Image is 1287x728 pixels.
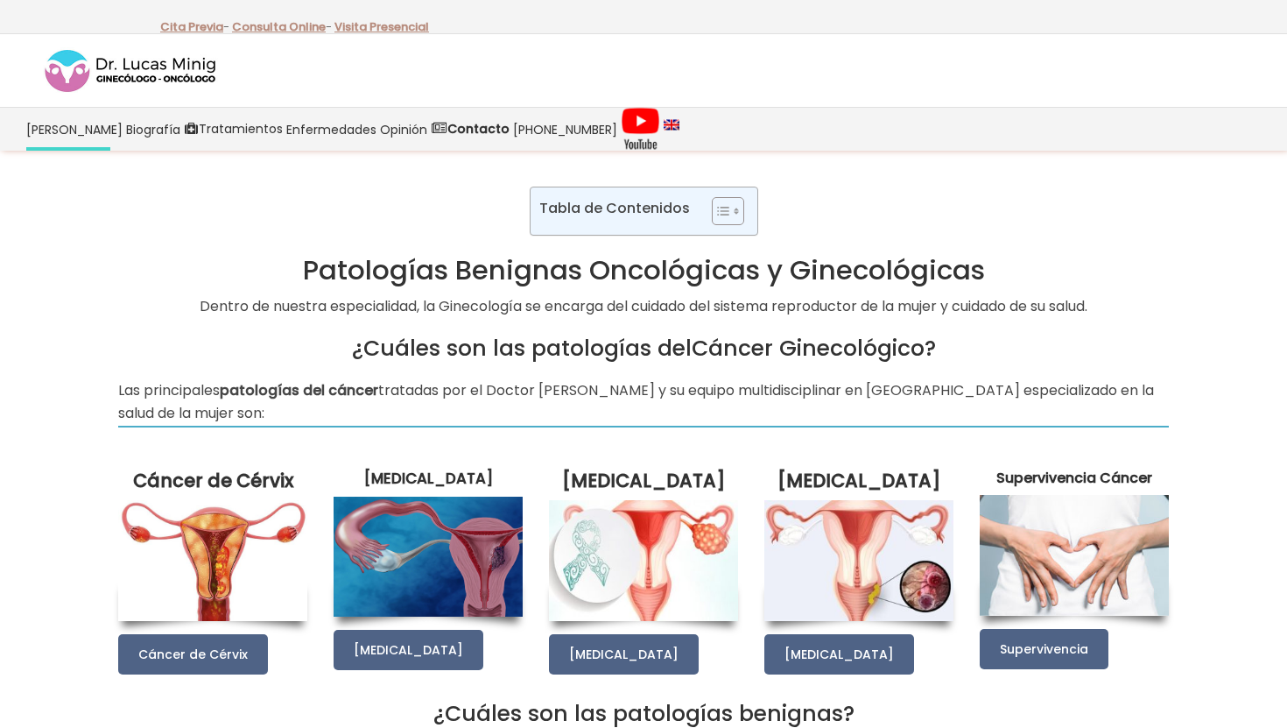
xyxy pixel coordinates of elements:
[980,629,1108,669] a: Supervivencia
[549,500,738,620] img: Cáncer de Ovario
[118,295,1169,318] p: Dentro de nuestra especialidad, la Ginecología se encarga del cuidado del sistema reproductor de ...
[764,634,914,675] a: [MEDICAL_DATA]
[513,119,617,139] span: [PHONE_NUMBER]
[124,108,182,151] a: Biografía
[621,107,660,151] img: Videos Youtube Ginecología
[562,468,726,493] a: [MEDICAL_DATA]
[118,336,1169,362] h2: ¿Cuáles son las patologías del ?
[447,120,510,138] strong: Contacto
[160,18,223,35] a: Cita Previa
[784,646,894,663] span: [MEDICAL_DATA]
[118,634,268,675] a: Cáncer de Cérvix
[692,333,925,364] a: Cáncer Ginecológico
[232,16,332,39] p: -
[777,468,941,493] a: [MEDICAL_DATA]
[662,108,681,151] a: language english
[664,119,679,130] img: language english
[232,18,326,35] a: Consulta Online
[549,634,699,675] a: [MEDICAL_DATA]
[334,18,429,35] a: Visita Presencial
[980,495,1169,616] img: Supervivencia-del-cáncer
[220,380,378,400] strong: patologías del cáncer
[378,108,429,151] a: Opinión
[160,16,229,39] p: -
[569,646,679,663] span: [MEDICAL_DATA]
[25,108,124,151] a: [PERSON_NAME]
[619,108,662,151] a: Videos Youtube Ginecología
[334,630,483,670] a: [MEDICAL_DATA]
[133,468,293,493] a: Cáncer de Cérvix
[699,196,740,226] a: Toggle Table of Content
[118,253,1169,286] h1: Patologías Benignas Oncológicas y Ginecológicas
[539,198,690,218] p: Tabla de Contenidos
[764,500,953,620] img: Cáncer de Vagina
[286,119,376,139] span: Enfermedades
[126,119,180,139] span: Biografía
[363,468,493,489] a: [MEDICAL_DATA]
[118,379,1169,425] p: Las principales tratadas por el Doctor [PERSON_NAME] y su equipo multidisciplinar en [GEOGRAPHIC_...
[354,641,463,659] span: [MEDICAL_DATA]
[334,497,523,617] img: Cáncer de Endometrio
[511,108,619,151] a: [PHONE_NUMBER]
[118,701,1169,727] h2: ¿Cuáles son las patologías benignas?
[118,500,307,620] img: Cáncer de Cérvix
[429,108,511,151] a: Contacto
[182,108,285,151] a: Tratamientos
[138,646,248,663] span: Cáncer de Cérvix
[1000,640,1088,658] span: Supervivencia
[380,119,427,139] span: Opinión
[285,108,378,151] a: Enfermedades
[26,119,123,139] span: [PERSON_NAME]
[199,119,283,139] span: Tratamientos
[996,468,1152,488] a: Supervivencia Cáncer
